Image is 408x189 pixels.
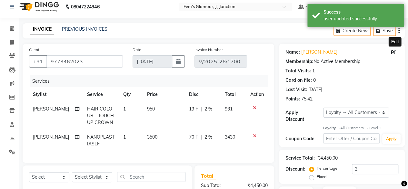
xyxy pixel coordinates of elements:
input: Enter Offer / Coupon Code [323,133,380,143]
div: Edit [388,37,401,47]
div: Sub Total: [196,182,234,189]
span: 2 % [204,134,212,141]
div: 75.42 [301,96,313,102]
div: No Active Membership [285,58,398,65]
th: Action [246,87,268,102]
input: Search by Name/Mobile/Email/Code [46,55,123,68]
div: [DATE] [308,86,322,93]
strong: Loyalty → [323,126,340,130]
label: Percentage [317,165,337,171]
div: Card on file: [285,77,312,84]
label: Fixed [317,174,326,180]
div: Last Visit: [285,86,307,93]
a: INVOICE [30,24,54,35]
th: Stylist [29,87,83,102]
span: Total [201,173,216,179]
button: Create New [333,26,371,36]
div: Service Total: [285,155,315,162]
span: 3500 [147,134,157,140]
label: Client [29,47,39,53]
span: 1 [123,106,126,112]
div: 1 [312,68,315,74]
span: HAIR COLOUR - TOUCHUP CROWN [87,106,114,125]
div: 0 [313,77,316,84]
a: [PERSON_NAME] [301,49,337,56]
label: Invoice Number [194,47,223,53]
span: [PERSON_NAME] [358,4,396,10]
div: Apply Discount [285,109,323,123]
span: | [200,106,202,112]
span: NANOPLASTIASLF [87,134,114,147]
a: PREVIOUS INVOICES [62,26,107,32]
span: | [200,134,202,141]
span: 19 F [189,106,198,112]
div: Points: [285,96,300,102]
div: user updated successfully [323,16,399,22]
button: Apply [382,134,401,144]
span: 3430 [225,134,235,140]
div: ₹4,450.00 [234,182,273,189]
div: Services [30,75,273,87]
th: Total [221,87,246,102]
div: Total Visits: [285,68,311,74]
span: 931 [225,106,233,112]
div: Success [323,9,399,16]
span: 1 [123,134,126,140]
input: Search [117,172,185,182]
div: Membership: [285,58,313,65]
label: Date [133,47,141,53]
div: Discount: [285,166,305,173]
th: Disc [185,87,221,102]
div: ₹4,450.00 [317,155,338,162]
div: Coupon Code [285,135,323,142]
span: 70 F [189,134,198,141]
span: [PERSON_NAME] [33,134,69,140]
th: Service [83,87,119,102]
span: 950 [147,106,155,112]
th: Price [143,87,185,102]
span: [PERSON_NAME] [33,106,69,112]
div: All Customers → Level 1 [323,125,398,131]
span: 2 % [204,106,212,112]
button: +91 [29,55,47,68]
th: Qty [119,87,143,102]
button: Save [373,26,396,36]
div: Name: [285,49,300,56]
